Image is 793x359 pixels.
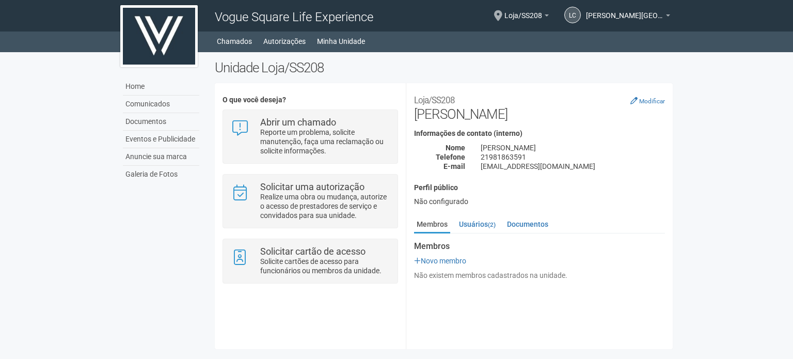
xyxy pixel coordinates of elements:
a: Home [123,78,199,96]
div: Não existem membros cadastrados na unidade. [414,271,665,280]
span: Leonardo Calandrini Lima [586,2,663,20]
h2: [PERSON_NAME] [414,91,665,122]
span: Loja/SS208 [504,2,542,20]
a: [PERSON_NAME][GEOGRAPHIC_DATA] [586,13,670,21]
strong: Membros [414,242,665,251]
a: Anuncie sua marca [123,148,199,166]
strong: Telefone [436,153,465,161]
h4: Perfil público [414,184,665,192]
a: Chamados [217,34,252,49]
h4: Informações de contato (interno) [414,130,665,137]
p: Solicite cartões de acesso para funcionários ou membros da unidade. [260,257,390,275]
p: Realize uma obra ou mudança, autorize o acesso de prestadores de serviço e convidados para sua un... [260,192,390,220]
a: Novo membro [414,257,466,265]
a: LC [564,7,581,23]
div: [PERSON_NAME] [473,143,673,152]
div: Não configurado [414,197,665,206]
a: Documentos [504,216,551,232]
span: Vogue Square Life Experience [215,10,373,24]
strong: Nome [446,144,465,152]
small: Modificar [639,98,665,105]
a: Minha Unidade [317,34,365,49]
a: Solicitar cartão de acesso Solicite cartões de acesso para funcionários ou membros da unidade. [231,247,389,275]
strong: Solicitar uma autorização [260,181,364,192]
a: Solicitar uma autorização Realize uma obra ou mudança, autorize o acesso de prestadores de serviç... [231,182,389,220]
a: Modificar [630,97,665,105]
div: [EMAIL_ADDRESS][DOMAIN_NAME] [473,162,673,171]
a: Documentos [123,113,199,131]
small: (2) [488,221,496,228]
img: logo.jpg [120,5,198,67]
a: Membros [414,216,450,233]
strong: Solicitar cartão de acesso [260,246,366,257]
h4: O que você deseja? [223,96,398,104]
p: Reporte um problema, solicite manutenção, faça uma reclamação ou solicite informações. [260,128,390,155]
div: 21981863591 [473,152,673,162]
a: Galeria de Fotos [123,166,199,183]
a: Abrir um chamado Reporte um problema, solicite manutenção, faça uma reclamação ou solicite inform... [231,118,389,155]
a: Usuários(2) [456,216,498,232]
a: Comunicados [123,96,199,113]
a: Eventos e Publicidade [123,131,199,148]
h2: Unidade Loja/SS208 [215,60,673,75]
strong: Abrir um chamado [260,117,336,128]
strong: E-mail [443,162,465,170]
small: Loja/SS208 [414,95,455,105]
a: Loja/SS208 [504,13,549,21]
a: Autorizações [263,34,306,49]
